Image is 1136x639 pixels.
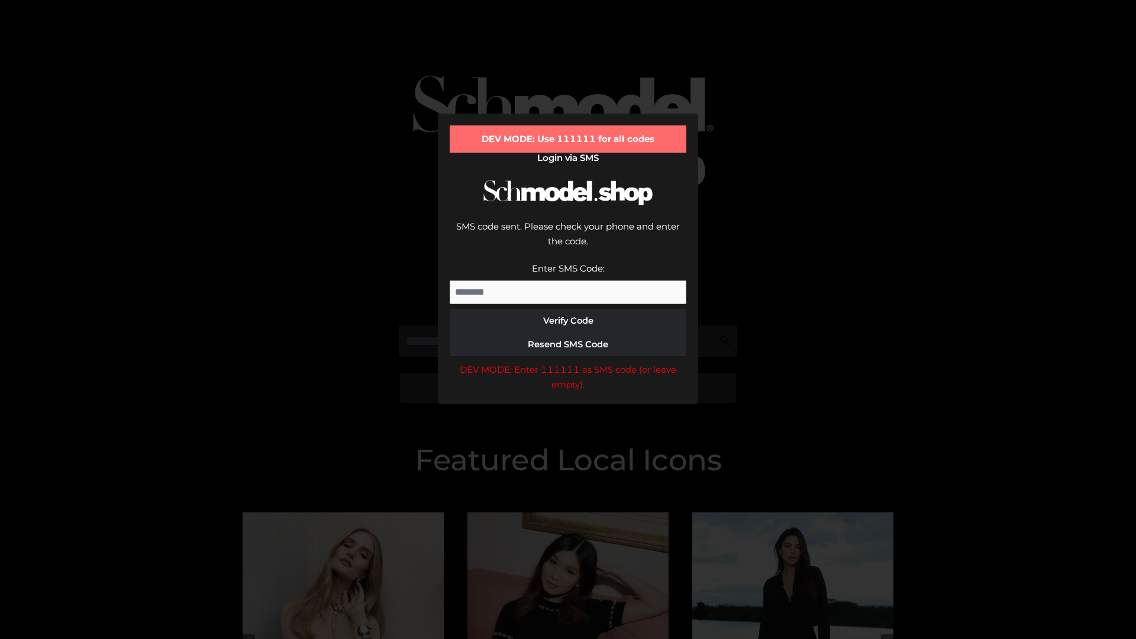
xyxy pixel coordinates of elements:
[450,333,686,356] button: Resend SMS Code
[450,362,686,392] div: DEV MODE: Enter 111111 as SMS code (or leave empty).
[450,125,686,153] div: DEV MODE: Use 111111 for all codes
[450,219,686,261] div: SMS code sent. Please check your phone and enter the code.
[450,153,686,163] h2: Login via SMS
[450,309,686,333] button: Verify Code
[479,169,657,216] img: Schmodel Logo
[532,263,605,274] label: Enter SMS Code:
